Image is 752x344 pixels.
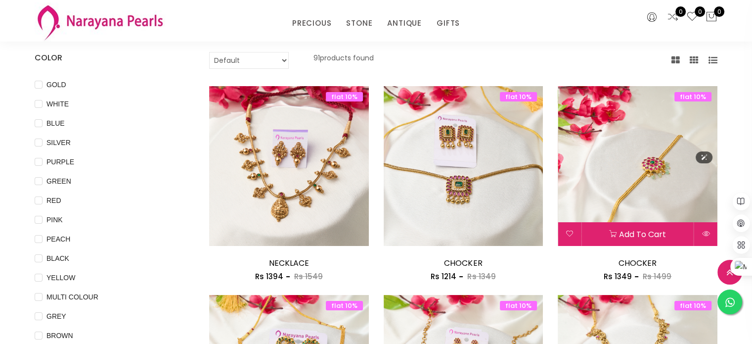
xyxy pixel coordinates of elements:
[43,214,67,225] span: PINK
[43,195,65,206] span: RED
[313,52,374,69] p: 91 products found
[43,292,102,302] span: MULTI COLOUR
[686,11,698,24] a: 0
[675,6,686,17] span: 0
[292,16,331,31] a: PRECIOUS
[43,272,79,283] span: YELLOW
[43,79,70,90] span: GOLD
[43,156,78,167] span: PURPLE
[35,52,179,64] h4: COLOR
[326,92,363,101] span: flat 10%
[346,16,372,31] a: STONE
[604,271,632,282] span: Rs 1349
[674,92,711,101] span: flat 10%
[437,16,460,31] a: GIFTS
[674,301,711,310] span: flat 10%
[43,311,70,322] span: GREY
[431,271,456,282] span: Rs 1214
[643,271,671,282] span: Rs 1499
[500,92,537,101] span: flat 10%
[467,271,495,282] span: Rs 1349
[43,98,73,109] span: WHITE
[43,137,75,148] span: SILVER
[581,222,694,246] button: Add to cart
[706,11,717,24] button: 0
[43,253,73,264] span: BLACK
[294,271,323,282] span: Rs 1549
[43,176,75,187] span: GREEN
[444,257,482,269] a: CHOCKER
[43,330,77,341] span: BROWN
[43,234,74,245] span: PEACH
[269,257,309,269] a: NECKLACE
[667,11,679,24] a: 0
[694,222,717,246] button: Quick View
[255,271,283,282] span: Rs 1394
[500,301,537,310] span: flat 10%
[558,222,581,246] button: Add to wishlist
[714,6,724,17] span: 0
[326,301,363,310] span: flat 10%
[387,16,422,31] a: ANTIQUE
[619,257,657,269] a: CHOCKER
[43,118,69,129] span: BLUE
[695,6,705,17] span: 0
